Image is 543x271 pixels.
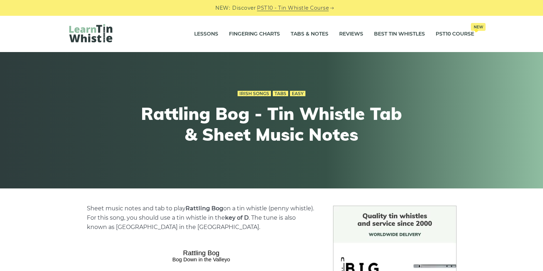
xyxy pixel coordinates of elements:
[273,91,288,97] a: Tabs
[374,25,425,43] a: Best Tin Whistles
[186,205,223,212] strong: Rattling Bog
[339,25,363,43] a: Reviews
[471,23,486,31] span: New
[225,214,249,221] strong: key of D
[229,25,280,43] a: Fingering Charts
[87,204,316,232] p: Sheet music notes and tab to play on a tin whistle (penny whistle). For this song, you should use...
[140,103,404,145] h1: Rattling Bog - Tin Whistle Tab & Sheet Music Notes
[238,91,271,97] a: Irish Songs
[290,91,305,97] a: Easy
[436,25,474,43] a: PST10 CourseNew
[194,25,218,43] a: Lessons
[291,25,328,43] a: Tabs & Notes
[69,24,112,42] img: LearnTinWhistle.com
